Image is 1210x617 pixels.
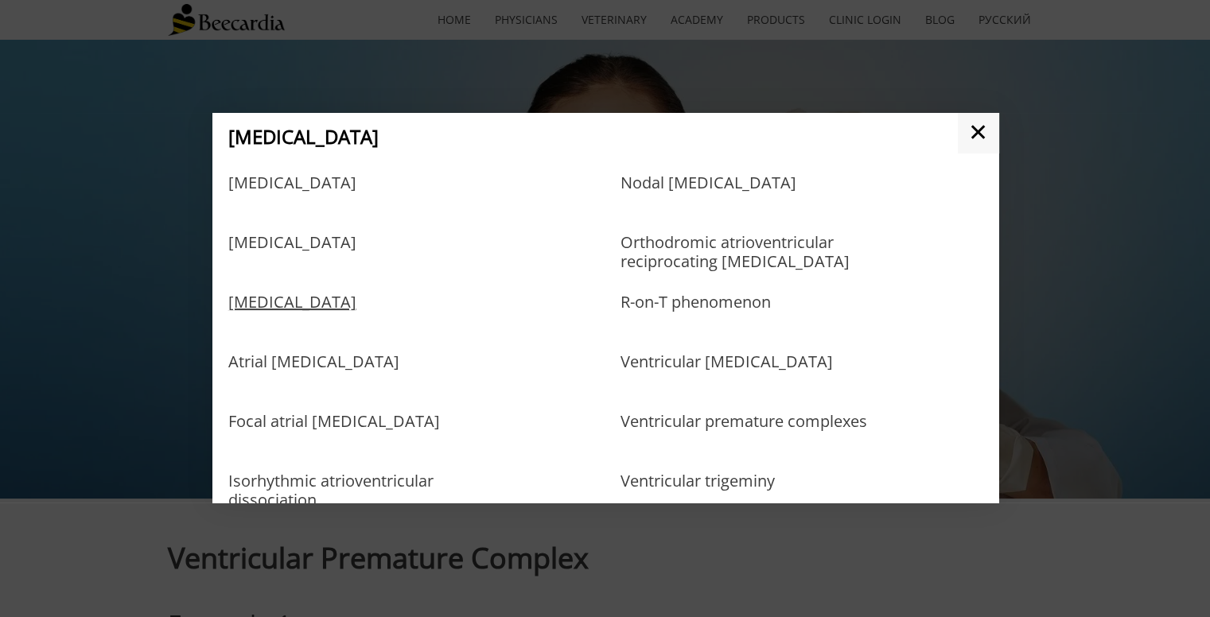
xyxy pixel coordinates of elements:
a: R-on-T phenomenon [620,293,770,344]
a: Ventricular trigeminy [620,471,774,491]
a: Isorhythmic atrioventricular dissociation [228,471,512,510]
a: [MEDICAL_DATA] [228,233,356,285]
a: Atrial [MEDICAL_DATA] [228,352,399,404]
a: Orthodromic atrioventricular reciprocating [MEDICAL_DATA] [620,233,880,285]
a: Ventricular premature complexes [620,412,866,464]
a: Ventricular [MEDICAL_DATA] [620,352,832,404]
a: Nodal [MEDICAL_DATA] [620,173,796,225]
a: Focal atrial [MEDICAL_DATA] [228,412,440,464]
span: [MEDICAL_DATA] [228,123,379,149]
a: [MEDICAL_DATA] [228,293,356,344]
a: [MEDICAL_DATA] [228,173,356,225]
a: ✕ [958,113,998,153]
